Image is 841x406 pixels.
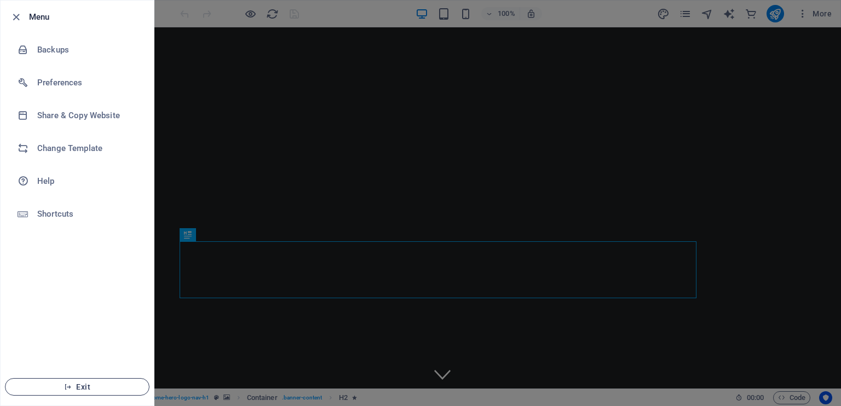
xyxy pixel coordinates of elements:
button: Exit [5,378,149,396]
h6: Help [37,175,139,188]
h6: Change Template [37,142,139,155]
span: Exit [14,382,140,391]
h6: Backups [37,43,139,56]
h6: Menu [29,10,145,24]
a: Help [1,165,154,198]
h6: Share & Copy Website [37,109,139,122]
h6: Shortcuts [37,207,139,221]
h6: Preferences [37,76,139,89]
